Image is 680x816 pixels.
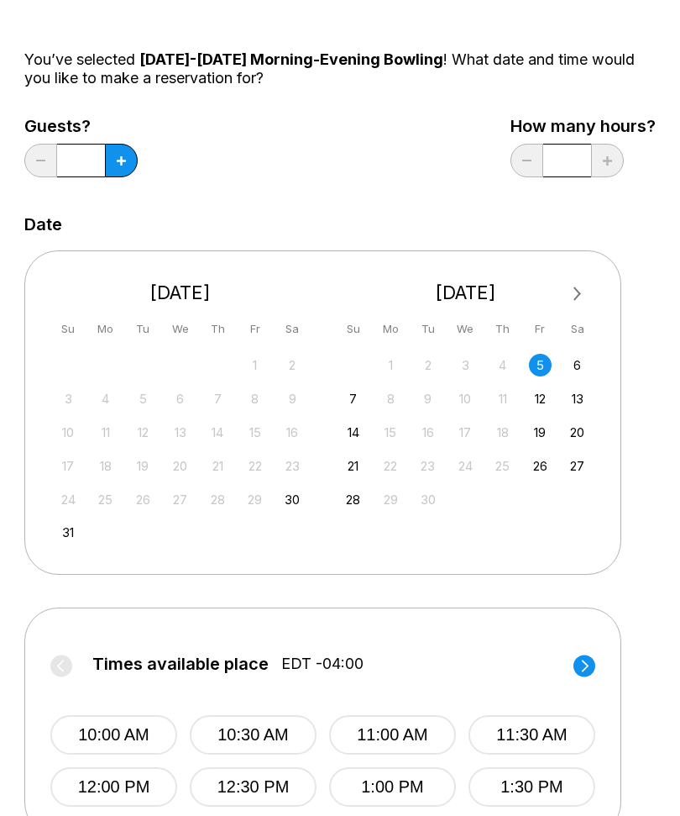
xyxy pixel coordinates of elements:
button: 10:30 AM [190,715,316,755]
div: Not available Wednesday, August 13th, 2025 [169,421,191,444]
span: EDT -04:00 [281,655,364,673]
div: Not available Monday, September 22nd, 2025 [379,455,402,477]
div: Choose Saturday, September 13th, 2025 [566,387,588,410]
div: Not available Thursday, August 7th, 2025 [207,387,229,410]
div: Not available Sunday, August 24th, 2025 [57,488,80,511]
div: Not available Thursday, September 18th, 2025 [491,421,514,444]
div: Not available Tuesday, August 12th, 2025 [132,421,154,444]
div: Choose Saturday, September 20th, 2025 [566,421,588,444]
div: Th [207,318,229,340]
div: Su [57,318,80,340]
div: Not available Thursday, September 4th, 2025 [491,354,514,376]
button: 10:00 AM [50,715,177,755]
div: Tu [416,318,439,340]
div: Not available Tuesday, September 16th, 2025 [416,421,439,444]
button: 1:30 PM [468,767,595,807]
label: How many hours? [510,117,656,135]
div: Not available Wednesday, September 10th, 2025 [454,387,477,410]
div: Not available Thursday, August 28th, 2025 [207,488,229,511]
div: Not available Monday, August 25th, 2025 [94,488,117,511]
div: Not available Friday, August 1st, 2025 [243,354,266,376]
div: Not available Saturday, August 16th, 2025 [281,421,304,444]
div: Not available Tuesday, August 26th, 2025 [132,488,154,511]
div: Not available Thursday, August 21st, 2025 [207,455,229,477]
div: Choose Friday, September 12th, 2025 [529,387,552,410]
div: Choose Sunday, September 14th, 2025 [342,421,364,444]
div: Choose Sunday, August 31st, 2025 [57,521,80,544]
div: Mo [94,318,117,340]
div: Not available Sunday, August 10th, 2025 [57,421,80,444]
div: We [454,318,477,340]
div: Not available Saturday, August 23rd, 2025 [281,455,304,477]
div: Not available Friday, August 8th, 2025 [243,387,266,410]
div: Not available Tuesday, September 23rd, 2025 [416,455,439,477]
div: Choose Friday, September 26th, 2025 [529,455,552,477]
div: Not available Saturday, August 9th, 2025 [281,387,304,410]
div: Not available Friday, August 15th, 2025 [243,421,266,444]
div: Choose Saturday, September 6th, 2025 [566,354,588,376]
button: 11:00 AM [329,715,456,755]
div: Not available Sunday, August 3rd, 2025 [57,387,80,410]
div: month 2025-08 [55,352,306,545]
div: Not available Thursday, September 11th, 2025 [491,387,514,410]
span: [DATE]-[DATE] Morning-Evening Bowling [139,50,443,68]
div: Not available Wednesday, August 27th, 2025 [169,488,191,511]
button: 1:00 PM [329,767,456,807]
div: Not available Wednesday, September 3rd, 2025 [454,354,477,376]
div: Not available Thursday, August 14th, 2025 [207,421,229,444]
div: Not available Friday, August 29th, 2025 [243,488,266,511]
div: Choose Sunday, September 21st, 2025 [342,455,364,477]
div: [DATE] [336,282,596,304]
label: Guests? [24,117,138,135]
div: Fr [529,318,552,340]
div: Not available Sunday, August 17th, 2025 [57,455,80,477]
div: Choose Sunday, September 7th, 2025 [342,387,364,410]
div: Not available Friday, August 22nd, 2025 [243,455,266,477]
div: Not available Monday, August 18th, 2025 [94,455,117,477]
div: Choose Saturday, August 30th, 2025 [281,488,304,511]
div: Choose Friday, September 19th, 2025 [529,421,552,444]
div: Not available Monday, September 29th, 2025 [379,488,402,511]
div: Not available Tuesday, August 19th, 2025 [132,455,154,477]
div: Not available Monday, August 11th, 2025 [94,421,117,444]
div: Not available Saturday, August 2nd, 2025 [281,354,304,376]
div: Not available Wednesday, September 24th, 2025 [454,455,477,477]
div: Not available Monday, September 15th, 2025 [379,421,402,444]
div: Choose Friday, September 5th, 2025 [529,354,552,376]
div: Not available Wednesday, September 17th, 2025 [454,421,477,444]
div: You’ve selected ! What date and time would you like to make a reservation for? [24,50,656,87]
div: Not available Monday, September 1st, 2025 [379,354,402,376]
div: Mo [379,318,402,340]
button: 12:30 PM [190,767,316,807]
div: Tu [132,318,154,340]
div: Not available Tuesday, August 5th, 2025 [132,387,154,410]
div: Not available Wednesday, August 20th, 2025 [169,455,191,477]
button: Next Month [564,281,591,308]
div: Not available Tuesday, September 30th, 2025 [416,488,439,511]
div: Not available Thursday, September 25th, 2025 [491,455,514,477]
button: 12:00 PM [50,767,177,807]
div: Not available Monday, September 8th, 2025 [379,387,402,410]
div: Sa [566,318,588,340]
div: Choose Sunday, September 28th, 2025 [342,488,364,511]
button: 11:30 AM [468,715,595,755]
div: Fr [243,318,266,340]
div: Choose Saturday, September 27th, 2025 [566,455,588,477]
div: Sa [281,318,304,340]
div: Th [491,318,514,340]
label: Date [24,215,62,234]
span: Times available place [92,655,269,673]
div: We [169,318,191,340]
div: Su [342,318,364,340]
div: [DATE] [50,282,311,304]
div: Not available Wednesday, August 6th, 2025 [169,387,191,410]
div: Not available Monday, August 4th, 2025 [94,387,117,410]
div: month 2025-09 [340,352,592,511]
div: Not available Tuesday, September 2nd, 2025 [416,354,439,376]
div: Not available Tuesday, September 9th, 2025 [416,387,439,410]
